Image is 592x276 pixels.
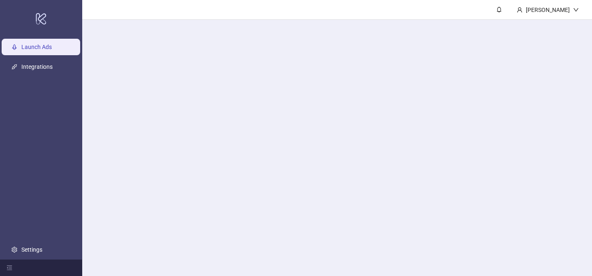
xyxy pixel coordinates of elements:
a: Integrations [21,63,53,70]
span: down [573,7,579,13]
span: user [517,7,523,13]
a: Settings [21,246,42,253]
span: menu-fold [7,265,12,271]
a: Launch Ads [21,44,52,50]
div: [PERSON_NAME] [523,5,573,14]
span: bell [496,7,502,12]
